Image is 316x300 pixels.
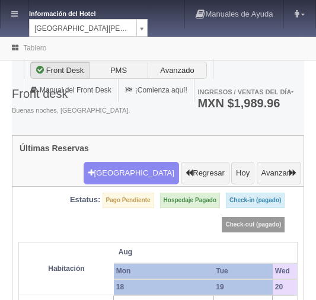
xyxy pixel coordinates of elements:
a: ¡Comienza aquí! [119,79,194,102]
label: Pago Pendiente [103,193,154,208]
span: Buenas noches, [GEOGRAPHIC_DATA]. [12,106,130,116]
button: [GEOGRAPHIC_DATA] [84,162,179,184]
h3: MXN $1,989.96 [197,97,293,109]
label: Front Desk [30,62,90,79]
span: [GEOGRAPHIC_DATA][PERSON_NAME] [34,20,132,37]
label: Check-in (pagado) [226,193,285,208]
button: Regresar [181,162,229,184]
label: Estatus: [70,194,100,206]
label: Hospedaje Pagado [160,193,220,208]
button: Hoy [231,162,254,184]
label: Check-out (pagado) [222,217,285,232]
dt: Información del Hotel [29,6,124,19]
a: [GEOGRAPHIC_DATA][PERSON_NAME] [29,19,148,37]
label: PMS [89,62,148,79]
th: 19 [213,279,273,295]
strong: Habitación [48,264,84,273]
label: Avanzado [148,62,207,79]
span: Ingresos / Ventas del día [197,88,293,95]
h4: Últimas Reservas [20,144,89,153]
th: Mon [114,263,213,279]
a: Tablero [23,44,46,52]
th: 18 [114,279,213,295]
a: Manual del Front Desk [24,79,118,102]
button: Avanzar [257,162,301,184]
h3: Front desk [12,87,130,100]
span: Aug [119,247,268,257]
th: Tue [213,263,273,279]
